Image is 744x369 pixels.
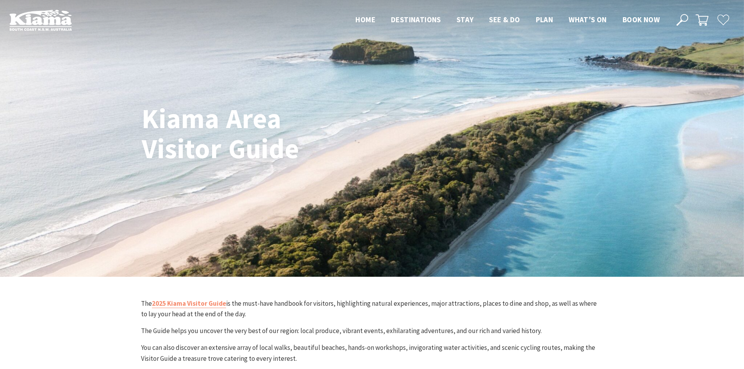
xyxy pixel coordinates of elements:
p: The Guide helps you uncover the very best of our region: local produce, vibrant events, exhilarat... [141,326,603,336]
h1: Kiama Area Visitor Guide [142,103,362,164]
span: What’s On [569,15,607,24]
span: Plan [536,15,553,24]
p: The is the must-have handbook for visitors, highlighting natural experiences, major attractions, ... [141,298,603,319]
span: Book now [623,15,660,24]
span: Stay [457,15,474,24]
span: Destinations [391,15,441,24]
a: 2025 Kiama Visitor Guide [152,299,226,308]
span: Home [355,15,375,24]
span: See & Do [489,15,520,24]
nav: Main Menu [348,14,667,27]
img: Kiama Logo [9,9,72,31]
p: You can also discover an extensive array of local walks, beautiful beaches, hands-on workshops, i... [141,342,603,364]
